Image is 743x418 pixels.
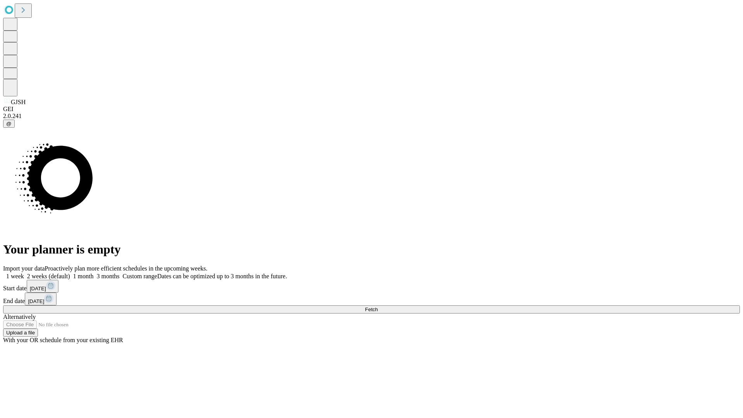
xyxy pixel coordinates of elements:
span: Custom range [123,273,157,279]
span: With your OR schedule from your existing EHR [3,337,123,343]
button: [DATE] [25,293,56,305]
span: 2 weeks (default) [27,273,70,279]
span: [DATE] [30,286,46,291]
div: End date [3,293,740,305]
div: Start date [3,280,740,293]
button: Upload a file [3,329,38,337]
div: GEI [3,106,740,113]
span: GJSH [11,99,26,105]
span: Fetch [365,307,378,312]
h1: Your planner is empty [3,242,740,257]
button: Fetch [3,305,740,313]
span: Import your data [3,265,45,272]
span: [DATE] [28,298,44,304]
span: 1 week [6,273,24,279]
span: Alternatively [3,313,36,320]
button: [DATE] [27,280,58,293]
span: 1 month [73,273,94,279]
span: @ [6,121,12,127]
span: Proactively plan more efficient schedules in the upcoming weeks. [45,265,207,272]
div: 2.0.241 [3,113,740,120]
span: 3 months [97,273,120,279]
button: @ [3,120,15,128]
span: Dates can be optimized up to 3 months in the future. [157,273,287,279]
